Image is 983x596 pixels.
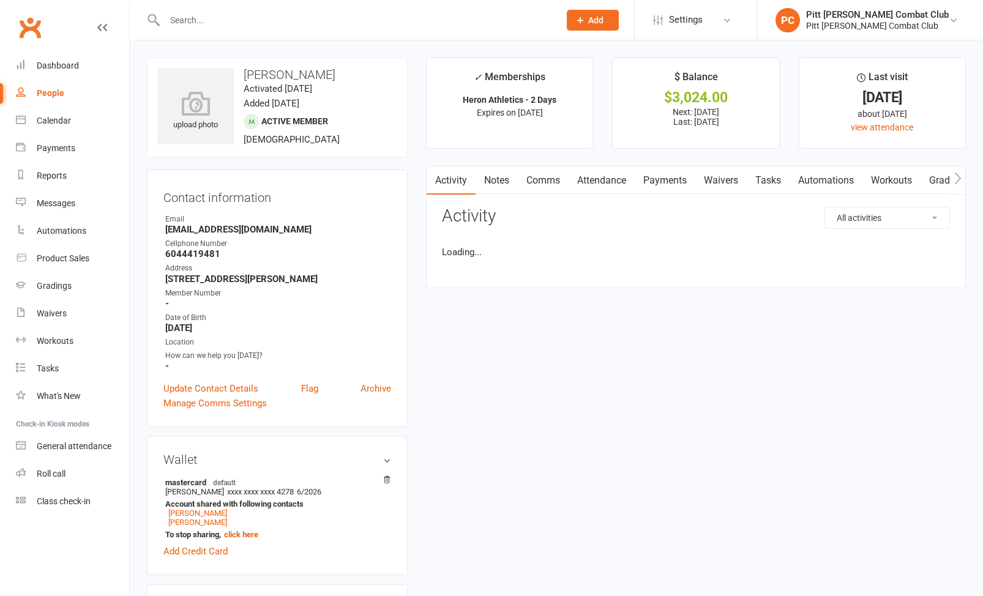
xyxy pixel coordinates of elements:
[747,166,790,195] a: Tasks
[163,381,258,396] a: Update Contact Details
[669,6,703,34] span: Settings
[518,166,569,195] a: Comms
[569,166,635,195] a: Attendance
[588,15,604,25] span: Add
[810,107,954,121] div: about [DATE]
[862,166,921,195] a: Workouts
[16,135,129,162] a: Payments
[168,508,227,518] a: [PERSON_NAME]
[16,488,129,515] a: Class kiosk mode
[37,391,81,401] div: What's New
[37,363,59,373] div: Tasks
[165,238,391,250] div: Cellphone Number
[244,98,299,109] time: Added [DATE]
[165,477,385,487] strong: mastercard
[37,143,75,153] div: Payments
[37,171,67,181] div: Reports
[161,12,551,29] input: Search...
[165,214,391,225] div: Email
[16,382,129,410] a: What's New
[624,91,768,104] div: $3,024.00
[624,107,768,127] p: Next: [DATE] Last: [DATE]
[163,475,391,541] li: [PERSON_NAME]
[16,217,129,245] a: Automations
[16,107,129,135] a: Calendar
[16,80,129,107] a: People
[477,108,543,117] span: Expires on [DATE]
[209,477,239,487] span: default
[695,166,747,195] a: Waivers
[244,134,340,145] span: [DEMOGRAPHIC_DATA]
[301,381,318,396] a: Flag
[16,460,129,488] a: Roll call
[165,312,391,324] div: Date of Birth
[16,300,129,327] a: Waivers
[806,20,949,31] div: Pitt [PERSON_NAME] Combat Club
[168,518,227,527] a: [PERSON_NAME]
[16,433,129,460] a: General attendance kiosk mode
[37,469,65,479] div: Roll call
[675,69,718,91] div: $ Balance
[635,166,695,195] a: Payments
[165,499,385,508] strong: Account shared with following contacts
[857,69,908,91] div: Last visit
[790,166,862,195] a: Automations
[163,544,228,559] a: Add Credit Card
[37,308,67,318] div: Waivers
[776,8,800,32] div: PC
[16,52,129,80] a: Dashboard
[163,186,391,204] h3: Contact information
[37,198,75,208] div: Messages
[16,327,129,355] a: Workouts
[37,336,73,346] div: Workouts
[16,190,129,217] a: Messages
[37,88,64,98] div: People
[442,207,950,226] h3: Activity
[37,226,86,236] div: Automations
[261,116,328,126] span: Active member
[165,322,391,333] strong: [DATE]
[361,381,391,396] a: Archive
[244,83,312,94] time: Activated [DATE]
[157,68,397,81] h3: [PERSON_NAME]
[165,263,391,274] div: Address
[806,9,949,20] div: Pitt [PERSON_NAME] Combat Club
[37,253,89,263] div: Product Sales
[165,360,391,371] strong: -
[567,10,619,31] button: Add
[165,350,391,362] div: How can we help you [DATE]?
[16,272,129,300] a: Gradings
[165,530,385,539] strong: To stop sharing,
[165,288,391,299] div: Member Number
[476,166,518,195] a: Notes
[163,396,267,411] a: Manage Comms Settings
[37,116,71,125] div: Calendar
[37,281,72,291] div: Gradings
[297,487,321,496] span: 6/2026
[157,91,234,132] div: upload photo
[16,355,129,382] a: Tasks
[16,245,129,272] a: Product Sales
[165,274,391,285] strong: [STREET_ADDRESS][PERSON_NAME]
[474,72,482,83] i: ✓
[474,69,545,92] div: Memberships
[165,224,391,235] strong: [EMAIL_ADDRESS][DOMAIN_NAME]
[224,530,258,539] a: click here
[427,166,476,195] a: Activity
[37,496,91,506] div: Class check-in
[165,337,391,348] div: Location
[37,61,79,70] div: Dashboard
[463,95,556,105] strong: Heron Athletics - 2 Days
[442,245,950,259] li: Loading...
[851,122,913,132] a: view attendance
[16,162,129,190] a: Reports
[15,12,45,43] a: Clubworx
[227,487,294,496] span: xxxx xxxx xxxx 4278
[810,91,954,104] div: [DATE]
[165,298,391,309] strong: -
[163,453,391,466] h3: Wallet
[165,248,391,259] strong: 6044419481
[37,441,111,451] div: General attendance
